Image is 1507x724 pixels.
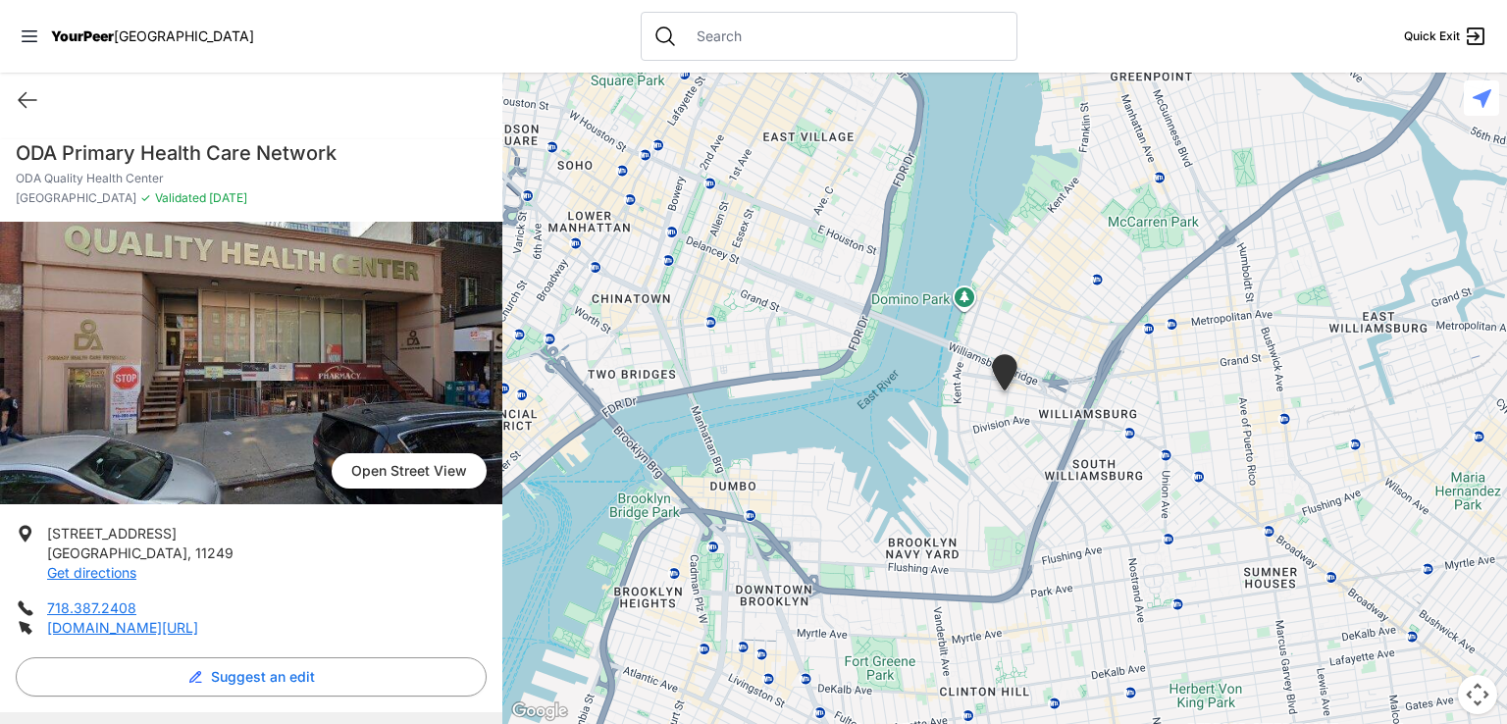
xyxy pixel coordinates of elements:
span: , [187,544,191,561]
a: Quick Exit [1404,25,1487,48]
img: Google [507,698,572,724]
span: [GEOGRAPHIC_DATA] [47,544,187,561]
span: YourPeer [51,27,114,44]
a: YourPeer[GEOGRAPHIC_DATA] [51,30,254,42]
span: ✓ [140,190,151,206]
button: Map camera controls [1458,675,1497,714]
a: 718.387.2408 [47,599,136,616]
span: [STREET_ADDRESS] [47,525,177,542]
p: ODA Quality Health Center [16,171,487,186]
div: ODA Quality Health Center [988,354,1021,398]
h1: ODA Primary Health Care Network [16,139,487,167]
button: Suggest an edit [16,657,487,697]
a: [DOMAIN_NAME][URL] [47,619,198,636]
a: Get directions [47,564,136,581]
span: 11249 [195,544,234,561]
span: [GEOGRAPHIC_DATA] [16,190,136,206]
a: Open this area in Google Maps (opens a new window) [507,698,572,724]
span: [GEOGRAPHIC_DATA] [114,27,254,44]
span: [DATE] [206,190,247,205]
span: Quick Exit [1404,28,1460,44]
a: Open Street View [332,453,487,489]
input: Search [685,26,1005,46]
span: Validated [155,190,206,205]
span: Suggest an edit [211,667,315,687]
